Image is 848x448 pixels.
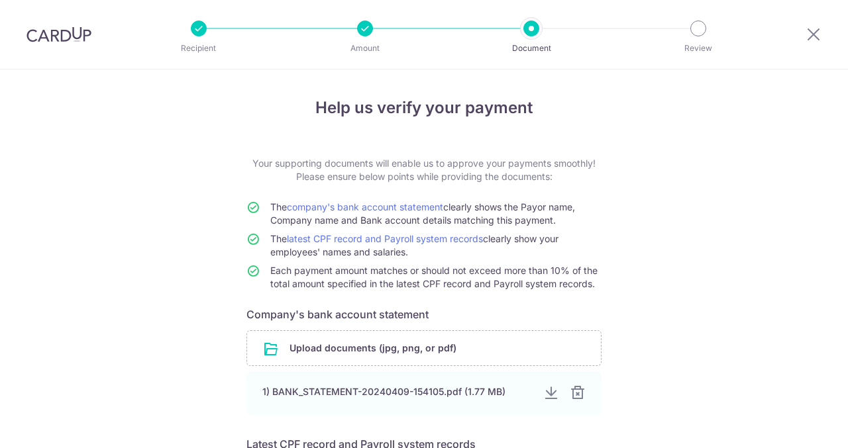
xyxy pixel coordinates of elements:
[649,42,747,55] p: Review
[26,26,91,42] img: CardUp
[150,42,248,55] p: Recipient
[246,96,602,120] h4: Help us verify your payment
[316,42,414,55] p: Amount
[262,385,533,398] div: 1) BANK_STATEMENT-20240409-154105.pdf (1.77 MB)
[270,265,598,289] span: Each payment amount matches or should not exceed more than 10% of the total amount specified in t...
[270,233,558,257] span: The clearly show your employees' names and salaries.
[246,306,602,322] h6: Company's bank account statement
[287,201,443,212] a: company's bank account statement
[270,201,575,226] span: The clearly shows the Payor name, Company name and Bank account details matching this payment.
[246,330,602,366] div: Upload documents (jpg, png, or pdf)
[482,42,580,55] p: Document
[246,157,602,183] p: Your supporting documents will enable us to approve your payments smoothly! Please ensure below p...
[287,233,483,244] a: latest CPF record and Payroll system records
